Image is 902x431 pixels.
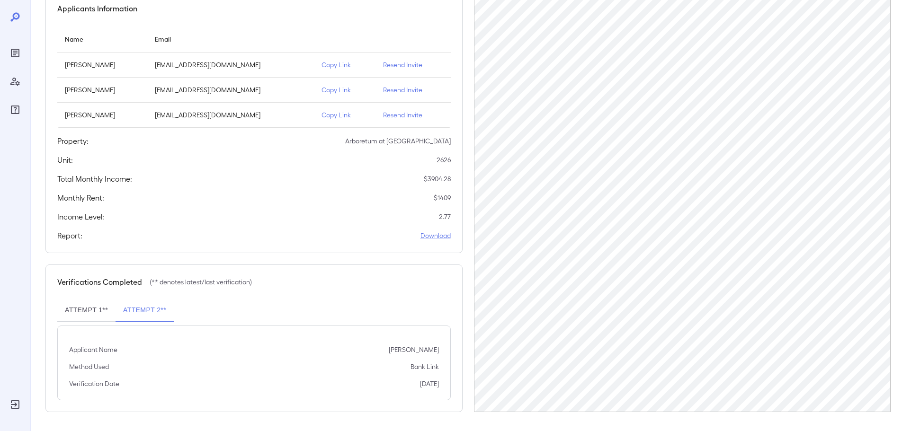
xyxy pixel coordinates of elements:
[57,276,142,288] h5: Verifications Completed
[65,60,140,70] p: [PERSON_NAME]
[8,102,23,117] div: FAQ
[8,74,23,89] div: Manage Users
[322,85,368,95] p: Copy Link
[65,85,140,95] p: [PERSON_NAME]
[69,362,109,371] p: Method Used
[439,212,451,221] p: 2.77
[57,173,132,185] h5: Total Monthly Income:
[155,60,306,70] p: [EMAIL_ADDRESS][DOMAIN_NAME]
[155,85,306,95] p: [EMAIL_ADDRESS][DOMAIN_NAME]
[57,154,73,166] h5: Unit:
[383,85,443,95] p: Resend Invite
[8,45,23,61] div: Reports
[383,110,443,120] p: Resend Invite
[322,110,368,120] p: Copy Link
[57,3,137,14] h5: Applicants Information
[57,211,104,222] h5: Income Level:
[116,299,174,322] button: Attempt 2**
[420,231,451,240] a: Download
[411,362,439,371] p: Bank Link
[57,230,82,241] h5: Report:
[57,299,116,322] button: Attempt 1**
[420,379,439,388] p: [DATE]
[147,26,314,53] th: Email
[57,135,89,147] h5: Property:
[434,193,451,202] p: $ 1409
[424,174,451,184] p: $ 3904.28
[57,26,147,53] th: Name
[65,110,140,120] p: [PERSON_NAME]
[437,155,451,165] p: 2626
[8,397,23,412] div: Log Out
[155,110,306,120] p: [EMAIL_ADDRESS][DOMAIN_NAME]
[57,26,451,128] table: simple table
[150,277,252,287] p: (** denotes latest/last verification)
[69,345,117,354] p: Applicant Name
[57,192,104,203] h5: Monthly Rent:
[322,60,368,70] p: Copy Link
[69,379,119,388] p: Verification Date
[383,60,443,70] p: Resend Invite
[345,136,451,146] p: Arboretum at [GEOGRAPHIC_DATA]
[389,345,439,354] p: [PERSON_NAME]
